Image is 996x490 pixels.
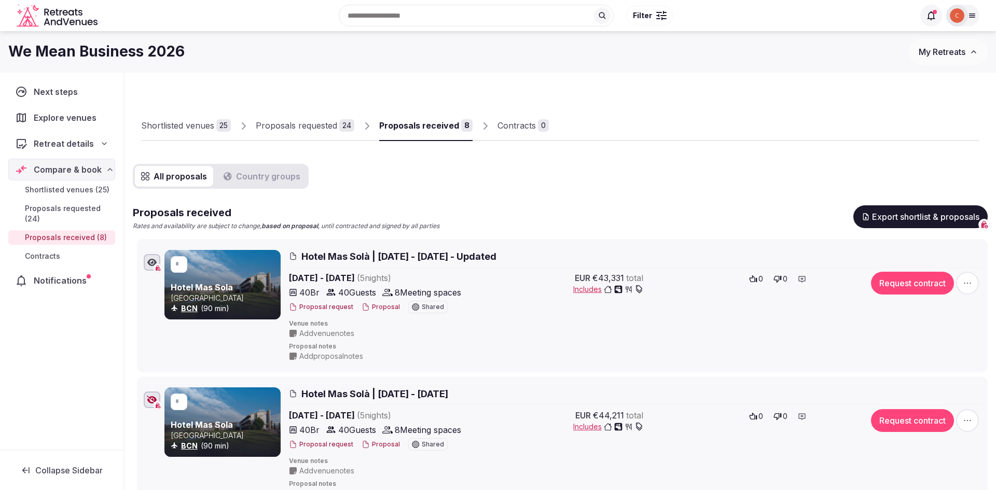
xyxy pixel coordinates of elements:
[950,8,964,23] img: Catalina
[497,111,549,141] a: Contracts0
[133,205,439,220] h2: Proposals received
[289,440,353,449] button: Proposal request
[758,274,763,284] span: 0
[34,86,82,98] span: Next steps
[171,282,233,292] a: Hotel Mas Sola
[256,111,354,141] a: Proposals requested24
[8,270,115,291] a: Notifications
[357,410,391,421] span: ( 5 night s )
[746,409,766,424] button: 0
[181,304,198,313] a: BCN
[573,422,643,432] button: Includes
[171,441,279,451] div: (90 min)
[626,6,673,25] button: Filter
[216,119,231,132] div: 25
[338,424,376,436] span: 40 Guests
[301,250,496,263] span: Hotel Mas Solà | [DATE] - [DATE] - Updated
[8,249,115,263] a: Contracts
[919,47,965,57] span: My Retreats
[422,441,444,447] span: Shared
[8,183,115,197] a: Shortlisted venues (25)
[626,272,643,284] span: total
[34,274,91,287] span: Notifications
[8,201,115,226] a: Proposals requested (24)
[25,185,109,195] span: Shortlisted venues (25)
[362,440,400,449] button: Proposal
[289,409,472,422] span: [DATE] - [DATE]
[573,284,643,295] button: Includes
[141,119,214,132] div: Shortlisted venues
[171,303,279,314] div: (90 min)
[362,303,400,312] button: Proposal
[301,387,448,400] span: Hotel Mas Solà | [DATE] - [DATE]
[497,119,536,132] div: Contracts
[299,328,354,339] span: Add venue notes
[299,424,320,436] span: 40 Br
[171,430,279,441] p: [GEOGRAPHIC_DATA]
[593,409,624,422] span: €44,211
[299,286,320,299] span: 40 Br
[135,166,213,187] button: All proposals
[133,222,439,231] p: Rates and availability are subject to change, , until contracted and signed by all parties
[25,203,111,224] span: Proposals requested (24)
[461,119,473,132] div: 8
[538,119,549,132] div: 0
[770,272,791,286] button: 0
[575,272,590,284] span: EUR
[289,272,472,284] span: [DATE] - [DATE]
[626,409,643,422] span: total
[34,111,101,124] span: Explore venues
[8,81,115,103] a: Next steps
[17,4,100,27] a: Visit the homepage
[783,274,787,284] span: 0
[35,465,103,475] span: Collapse Sidebar
[395,424,461,436] span: 8 Meeting spaces
[17,4,100,27] svg: Retreats and Venues company logo
[256,119,337,132] div: Proposals requested
[289,480,981,488] span: Proposal notes
[289,457,981,466] span: Venue notes
[25,251,60,261] span: Contracts
[141,111,231,141] a: Shortlisted venues25
[171,419,233,430] a: Hotel Mas Sola
[289,303,353,312] button: Proposal request
[357,273,391,283] span: ( 5 night s )
[289,319,981,328] span: Venue notes
[909,39,988,65] button: My Retreats
[339,119,354,132] div: 24
[379,119,459,132] div: Proposals received
[289,342,981,351] span: Proposal notes
[338,286,376,299] span: 40 Guests
[379,111,473,141] a: Proposals received8
[8,41,185,62] h1: We Mean Business 2026
[783,411,787,422] span: 0
[8,107,115,129] a: Explore venues
[633,10,652,21] span: Filter
[871,409,954,432] button: Request contract
[299,466,354,476] span: Add venue notes
[181,441,198,450] a: BCN
[8,230,115,245] a: Proposals received (8)
[299,351,363,361] span: Add proposal notes
[8,459,115,482] button: Collapse Sidebar
[171,293,279,303] p: [GEOGRAPHIC_DATA]
[217,166,307,187] button: Country groups
[261,222,318,230] strong: based on proposal
[575,409,591,422] span: EUR
[25,232,107,243] span: Proposals received (8)
[34,163,102,176] span: Compare & book
[770,409,791,424] button: 0
[395,286,461,299] span: 8 Meeting spaces
[871,272,954,295] button: Request contract
[746,272,766,286] button: 0
[853,205,988,228] button: Export shortlist & proposals
[34,137,94,150] span: Retreat details
[592,272,624,284] span: €43,331
[758,411,763,422] span: 0
[422,304,444,310] span: Shared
